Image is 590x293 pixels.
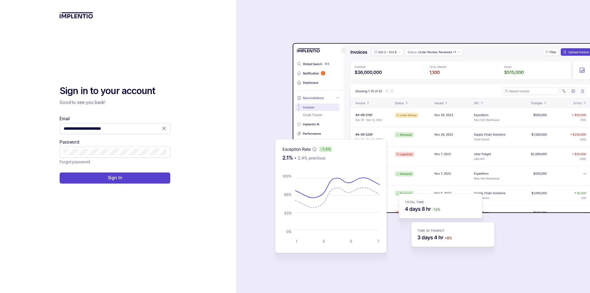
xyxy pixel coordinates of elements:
[60,99,170,105] p: Good to see you back!
[108,175,122,181] p: Sign In
[60,85,170,97] h2: Sign in to your account
[60,139,79,145] label: Password
[60,159,90,165] a: Link Forgot password
[60,116,69,122] label: Email
[60,159,90,165] p: Forgot password
[60,12,93,18] img: logo
[60,172,170,184] button: Sign In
